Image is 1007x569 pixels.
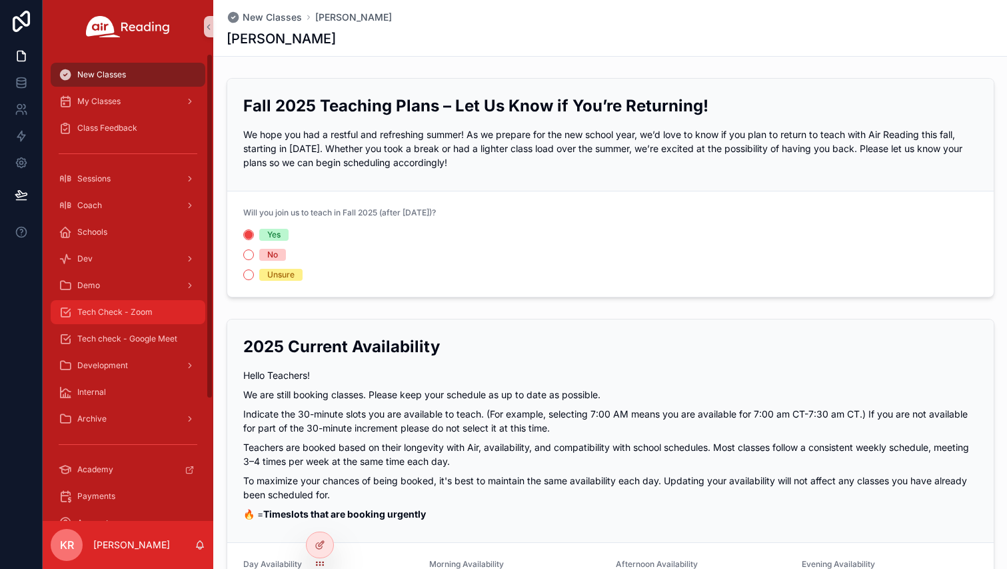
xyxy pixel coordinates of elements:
[267,249,278,261] div: No
[51,354,205,378] a: Development
[802,559,875,569] span: Evening Availability
[243,368,978,382] p: Hello Teachers!
[51,300,205,324] a: Tech Check - Zoom
[243,559,302,569] span: Day Availability
[77,414,107,424] span: Archive
[243,388,978,402] p: We are still booking classes. Please keep your schedule as up to date as possible.
[77,464,113,475] span: Academy
[51,511,205,535] a: Account
[77,518,109,528] span: Account
[243,507,978,521] p: 🔥 =
[77,69,126,80] span: New Classes
[77,96,121,107] span: My Classes
[77,200,102,211] span: Coach
[315,11,392,24] a: [PERSON_NAME]
[86,16,170,37] img: App logo
[227,29,336,48] h1: [PERSON_NAME]
[263,508,426,520] strong: Timeslots that are booking urgently
[51,458,205,482] a: Academy
[243,127,978,169] p: We hope you had a restful and refreshing summer! As we prepare for the new school year, we’d love...
[51,220,205,244] a: Schools
[243,95,978,117] h2: Fall 2025 Teaching Plans – Let Us Know if You’re Returning!
[51,167,205,191] a: Sessions
[243,11,302,24] span: New Classes
[267,229,281,241] div: Yes
[243,336,978,358] h2: 2025 Current Availability
[51,89,205,113] a: My Classes
[267,269,295,281] div: Unsure
[51,247,205,271] a: Dev
[243,407,978,435] p: Indicate the 30-minute slots you are available to teach. (For example, selecting 7:00 AM means yo...
[51,484,205,508] a: Payments
[243,440,978,468] p: Teachers are booked based on their longevity with Air, availability, and compatibility with schoo...
[51,380,205,404] a: Internal
[429,559,504,569] span: Morning Availability
[51,273,205,298] a: Demo
[77,491,115,502] span: Payments
[77,123,137,133] span: Class Feedback
[51,407,205,431] a: Archive
[243,207,436,217] span: Will you join us to teach in Fall 2025 (after [DATE])?
[51,327,205,351] a: Tech check - Google Meet
[616,559,698,569] span: Afternoon Availability
[77,387,106,398] span: Internal
[243,474,978,502] p: To maximize your chances of being booked, it's best to maintain the same availability each day. U...
[77,173,111,184] span: Sessions
[77,253,93,264] span: Dev
[93,538,170,552] p: [PERSON_NAME]
[51,63,205,87] a: New Classes
[77,280,100,291] span: Demo
[77,227,107,237] span: Schools
[77,307,153,318] span: Tech Check - Zoom
[51,116,205,140] a: Class Feedback
[60,537,74,553] span: KR
[77,334,177,344] span: Tech check - Google Meet
[77,360,128,371] span: Development
[51,193,205,217] a: Coach
[43,53,213,521] div: scrollable content
[227,11,302,24] a: New Classes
